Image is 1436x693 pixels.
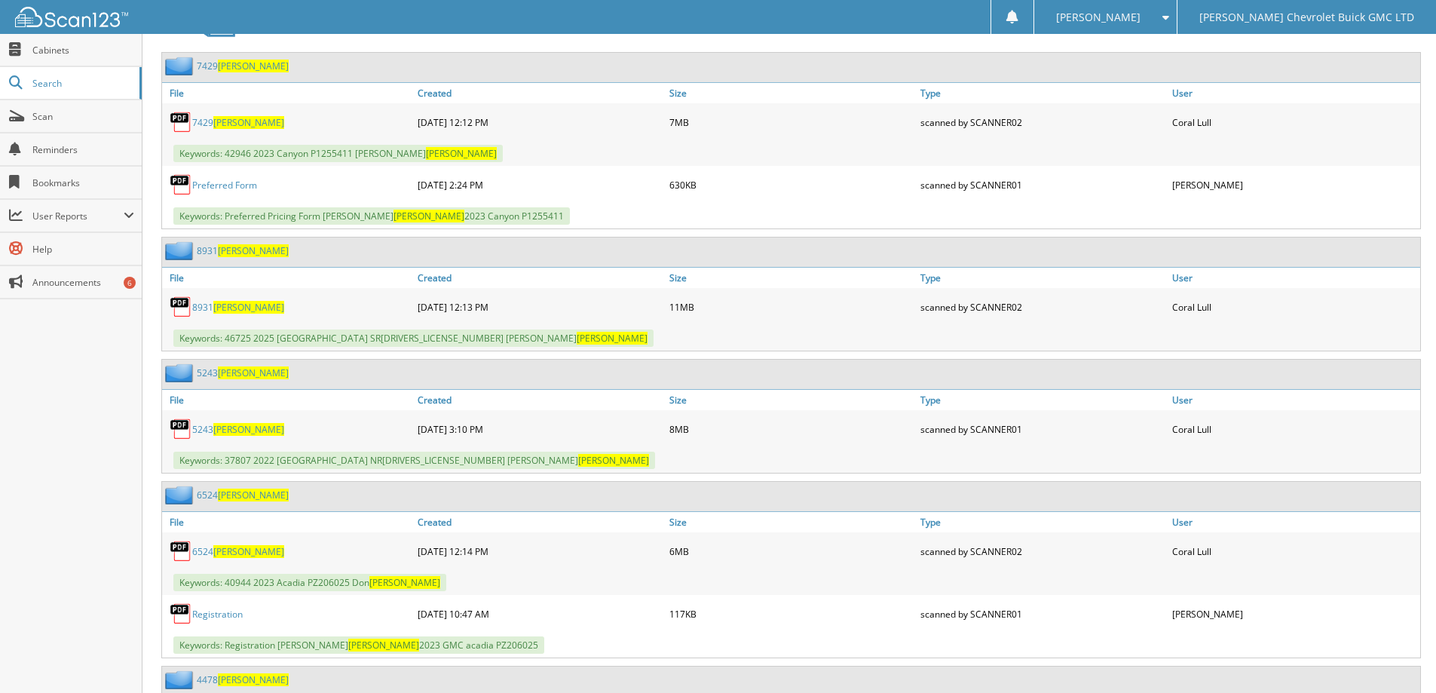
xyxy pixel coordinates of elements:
[192,608,243,621] a: Registration
[917,512,1168,532] a: Type
[170,296,192,318] img: PDF.png
[32,143,134,156] span: Reminders
[917,292,1168,322] div: scanned by SCANNER02
[666,390,917,410] a: Size
[218,489,289,501] span: [PERSON_NAME]
[162,512,414,532] a: File
[162,268,414,288] a: File
[170,111,192,133] img: PDF.png
[197,244,289,257] a: 8931[PERSON_NAME]
[192,179,257,192] a: Preferred Form
[32,276,134,289] span: Announcements
[666,512,917,532] a: Size
[414,170,666,200] div: [DATE] 2:24 PM
[414,292,666,322] div: [DATE] 12:13 PM
[1168,268,1420,288] a: User
[32,110,134,123] span: Scan
[666,292,917,322] div: 11MB
[218,366,289,379] span: [PERSON_NAME]
[32,176,134,189] span: Bookmarks
[173,330,654,347] span: Keywords: 46725 2025 [GEOGRAPHIC_DATA] SR[DRIVERS_LICENSE_NUMBER] [PERSON_NAME]
[1168,512,1420,532] a: User
[917,599,1168,629] div: scanned by SCANNER01
[170,540,192,563] img: PDF.png
[917,268,1168,288] a: Type
[32,77,132,90] span: Search
[213,423,284,436] span: [PERSON_NAME]
[173,207,570,225] span: Keywords: Preferred Pricing Form [PERSON_NAME] 2023 Canyon P1255411
[666,170,917,200] div: 630KB
[173,636,544,654] span: Keywords: Registration [PERSON_NAME] 2023 GMC acadia PZ206025
[414,390,666,410] a: Created
[369,576,440,589] span: [PERSON_NAME]
[1168,536,1420,566] div: Coral Lull
[666,107,917,137] div: 7MB
[1168,170,1420,200] div: [PERSON_NAME]
[1056,13,1141,22] span: [PERSON_NAME]
[124,277,136,289] div: 6
[192,301,284,314] a: 8931[PERSON_NAME]
[578,454,649,467] span: [PERSON_NAME]
[1168,414,1420,444] div: Coral Lull
[348,639,419,652] span: [PERSON_NAME]
[32,210,124,222] span: User Reports
[917,414,1168,444] div: scanned by SCANNER01
[218,673,289,686] span: [PERSON_NAME]
[162,83,414,103] a: File
[32,44,134,57] span: Cabinets
[917,390,1168,410] a: Type
[197,60,289,72] a: 7429[PERSON_NAME]
[393,210,464,222] span: [PERSON_NAME]
[414,83,666,103] a: Created
[173,145,503,162] span: Keywords: 42946 2023 Canyon P1255411 [PERSON_NAME]
[15,7,128,27] img: scan123-logo-white.svg
[170,418,192,440] img: PDF.png
[173,452,655,469] span: Keywords: 37807 2022 [GEOGRAPHIC_DATA] NR[DRIVERS_LICENSE_NUMBER] [PERSON_NAME]
[1168,107,1420,137] div: Coral Lull
[666,536,917,566] div: 6MB
[1168,390,1420,410] a: User
[218,60,289,72] span: [PERSON_NAME]
[165,57,197,75] img: folder2.png
[426,147,497,160] span: [PERSON_NAME]
[1361,621,1436,693] iframe: Chat Widget
[197,673,289,686] a: 4478[PERSON_NAME]
[162,390,414,410] a: File
[165,670,197,689] img: folder2.png
[165,486,197,504] img: folder2.png
[173,574,446,591] span: Keywords: 40944 2023 Acadia PZ206025 Don
[414,268,666,288] a: Created
[213,545,284,558] span: [PERSON_NAME]
[197,366,289,379] a: 5243[PERSON_NAME]
[414,512,666,532] a: Created
[165,241,197,260] img: folder2.png
[192,116,284,129] a: 7429[PERSON_NAME]
[414,414,666,444] div: [DATE] 3:10 PM
[414,107,666,137] div: [DATE] 12:12 PM
[917,107,1168,137] div: scanned by SCANNER02
[666,599,917,629] div: 117KB
[165,363,197,382] img: folder2.png
[192,423,284,436] a: 5243[PERSON_NAME]
[666,414,917,444] div: 8MB
[917,536,1168,566] div: scanned by SCANNER02
[192,545,284,558] a: 6524[PERSON_NAME]
[917,170,1168,200] div: scanned by SCANNER01
[213,301,284,314] span: [PERSON_NAME]
[1168,83,1420,103] a: User
[213,116,284,129] span: [PERSON_NAME]
[170,173,192,196] img: PDF.png
[414,599,666,629] div: [DATE] 10:47 AM
[666,268,917,288] a: Size
[1168,292,1420,322] div: Coral Lull
[577,332,648,345] span: [PERSON_NAME]
[32,243,134,256] span: Help
[1168,599,1420,629] div: [PERSON_NAME]
[666,83,917,103] a: Size
[170,603,192,625] img: PDF.png
[218,244,289,257] span: [PERSON_NAME]
[917,83,1168,103] a: Type
[197,489,289,501] a: 6524[PERSON_NAME]
[1199,13,1414,22] span: [PERSON_NAME] Chevrolet Buick GMC LTD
